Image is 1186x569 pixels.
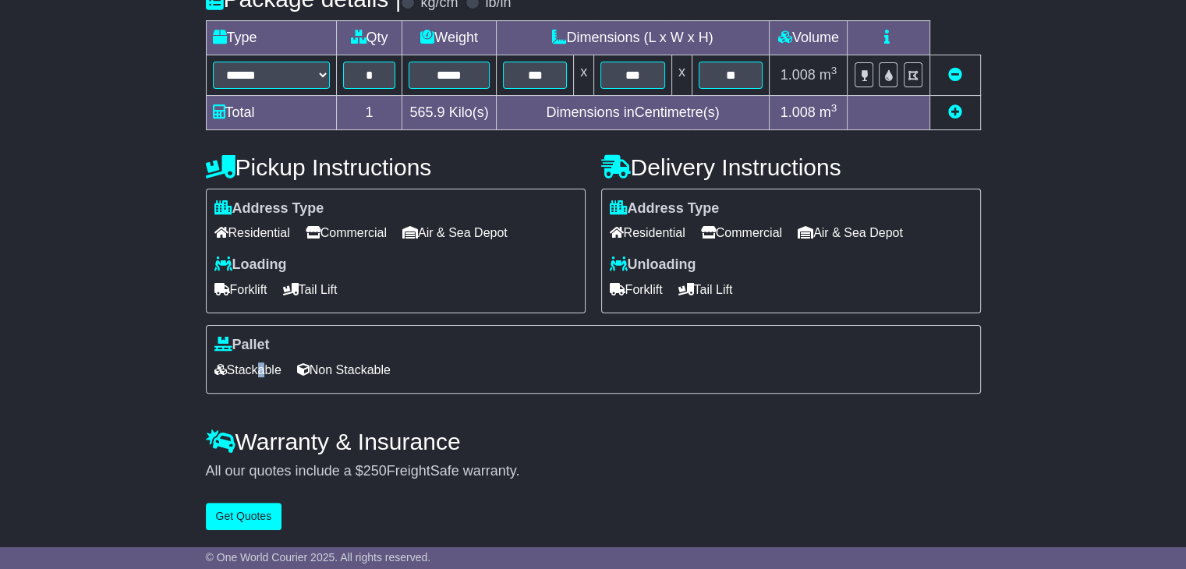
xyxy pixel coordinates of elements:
[336,95,402,129] td: 1
[948,104,962,120] a: Add new item
[214,256,287,274] label: Loading
[214,221,290,245] span: Residential
[574,55,594,95] td: x
[206,154,586,180] h4: Pickup Instructions
[402,221,508,245] span: Air & Sea Depot
[781,104,816,120] span: 1.008
[496,20,770,55] td: Dimensions (L x W x H)
[363,463,387,479] span: 250
[798,221,903,245] span: Air & Sea Depot
[610,200,720,217] label: Address Type
[831,65,837,76] sup: 3
[306,221,387,245] span: Commercial
[206,95,336,129] td: Total
[297,358,391,382] span: Non Stackable
[206,463,981,480] div: All our quotes include a $ FreightSafe warranty.
[402,95,496,129] td: Kilo(s)
[781,67,816,83] span: 1.008
[214,277,267,302] span: Forklift
[610,221,685,245] span: Residential
[831,102,837,114] sup: 3
[206,503,282,530] button: Get Quotes
[410,104,445,120] span: 565.9
[701,221,782,245] span: Commercial
[214,337,270,354] label: Pallet
[402,20,496,55] td: Weight
[820,104,837,120] span: m
[214,358,281,382] span: Stackable
[206,20,336,55] td: Type
[610,256,696,274] label: Unloading
[948,67,962,83] a: Remove this item
[678,277,733,302] span: Tail Lift
[820,67,837,83] span: m
[671,55,692,95] td: x
[601,154,981,180] h4: Delivery Instructions
[336,20,402,55] td: Qty
[496,95,770,129] td: Dimensions in Centimetre(s)
[206,429,981,454] h4: Warranty & Insurance
[283,277,338,302] span: Tail Lift
[206,551,431,564] span: © One World Courier 2025. All rights reserved.
[770,20,848,55] td: Volume
[610,277,663,302] span: Forklift
[214,200,324,217] label: Address Type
